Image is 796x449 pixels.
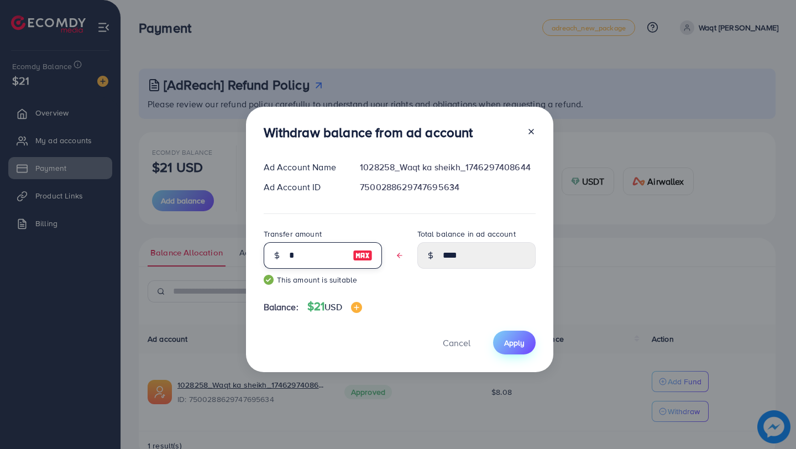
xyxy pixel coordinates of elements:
[264,274,382,285] small: This amount is suitable
[264,301,298,314] span: Balance:
[351,161,544,174] div: 1028258_Waqt ka sheikh_1746297408644
[443,337,470,349] span: Cancel
[493,331,536,354] button: Apply
[255,161,352,174] div: Ad Account Name
[429,331,484,354] button: Cancel
[353,249,373,262] img: image
[264,275,274,285] img: guide
[307,300,362,314] h4: $21
[324,301,342,313] span: USD
[264,228,322,239] label: Transfer amount
[264,124,473,140] h3: Withdraw balance from ad account
[351,302,362,313] img: image
[351,181,544,194] div: 7500288629747695634
[417,228,516,239] label: Total balance in ad account
[504,337,525,348] span: Apply
[255,181,352,194] div: Ad Account ID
